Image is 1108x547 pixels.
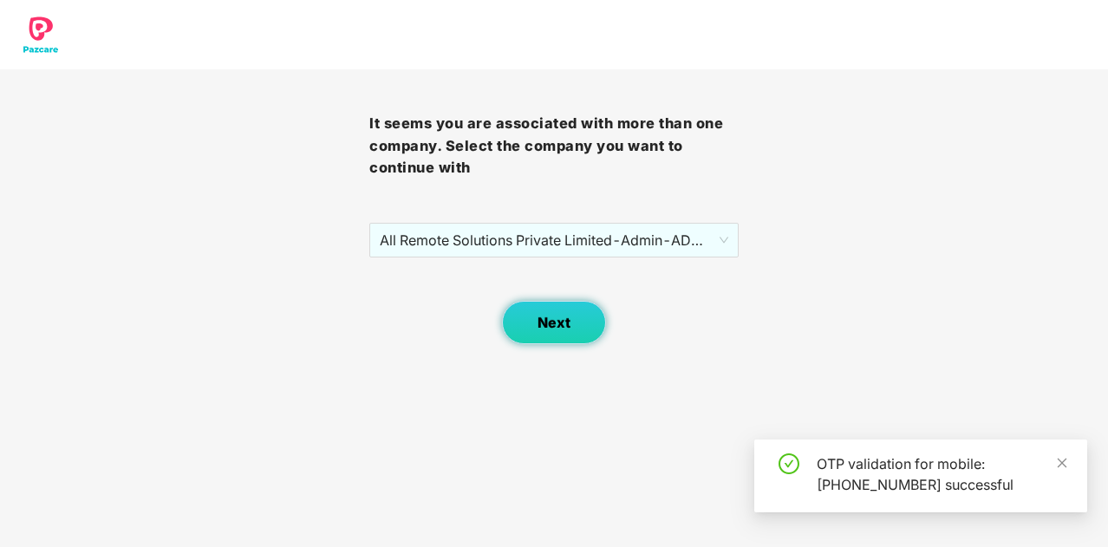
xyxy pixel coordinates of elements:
[369,113,739,179] h3: It seems you are associated with more than one company. Select the company you want to continue with
[502,301,606,344] button: Next
[1056,457,1068,469] span: close
[779,453,799,474] span: check-circle
[380,224,728,257] span: All Remote Solutions Private Limited - Admin - ADMIN
[538,315,570,331] span: Next
[817,453,1066,495] div: OTP validation for mobile: [PHONE_NUMBER] successful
